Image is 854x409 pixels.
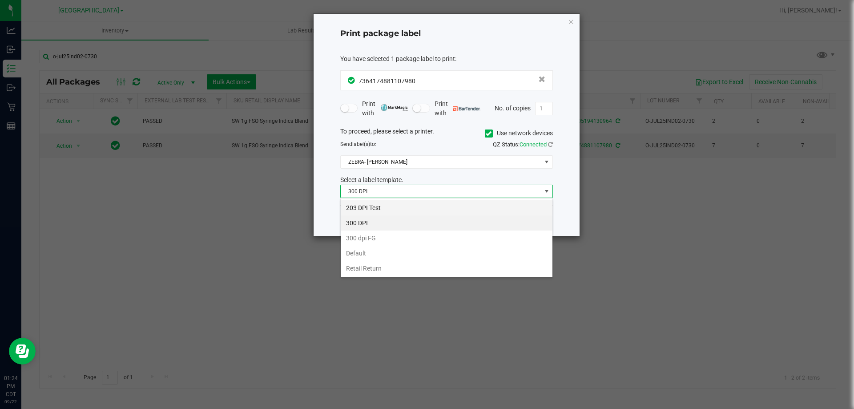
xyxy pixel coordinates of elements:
li: 203 DPI Test [341,200,552,215]
span: No. of copies [495,104,531,111]
span: label(s) [352,141,370,147]
span: Print with [435,99,480,118]
img: mark_magic_cybra.png [381,104,408,111]
span: ZEBRA- [PERSON_NAME] [341,156,541,168]
div: : [340,54,553,64]
div: Select a label template. [334,175,560,185]
span: Connected [520,141,547,148]
li: 300 dpi FG [341,231,552,246]
span: In Sync [348,76,356,85]
span: QZ Status: [493,141,553,148]
li: 300 DPI [341,215,552,231]
label: Use network devices [485,129,553,138]
div: To proceed, please select a printer. [334,127,560,140]
span: 7364174881107980 [359,77,415,85]
li: Default [341,246,552,261]
img: bartender.png [453,106,480,111]
span: You have selected 1 package label to print [340,55,455,62]
span: 300 DPI [341,185,541,198]
li: Retail Return [341,261,552,276]
iframe: Resource center [9,338,36,364]
span: Send to: [340,141,376,147]
span: Print with [362,99,408,118]
h4: Print package label [340,28,553,40]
